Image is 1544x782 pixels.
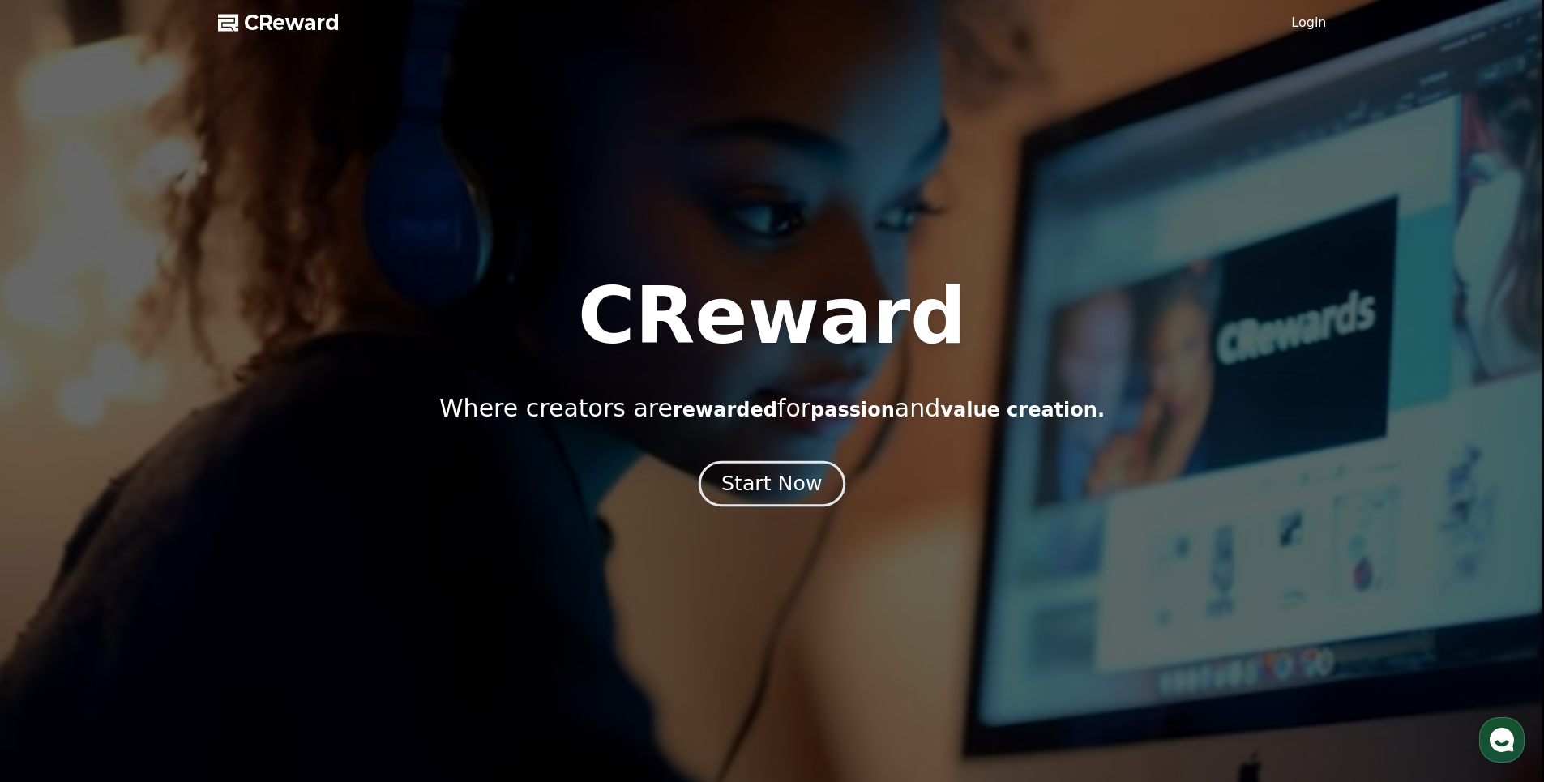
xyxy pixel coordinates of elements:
span: rewarded [673,399,777,421]
a: CReward [218,10,340,36]
span: Messages [135,539,182,552]
a: Start Now [702,478,842,494]
a: Settings [209,514,311,554]
div: Start Now [721,470,822,498]
p: Where creators are for and [439,394,1105,423]
button: Start Now [699,460,845,506]
span: passion [810,399,895,421]
a: Login [1291,13,1326,32]
span: value creation. [940,399,1105,421]
a: Home [5,514,107,554]
a: Messages [107,514,209,554]
h1: CReward [578,277,966,355]
span: CReward [244,10,340,36]
span: Home [41,538,70,551]
span: Settings [240,538,280,551]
